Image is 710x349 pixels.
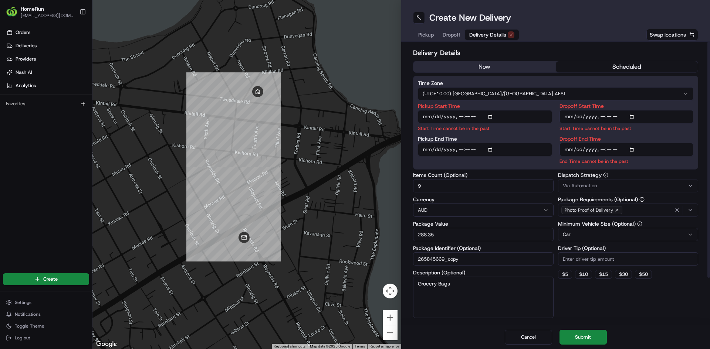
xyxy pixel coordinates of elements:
[559,103,694,109] label: Dropoff Start Time
[646,29,698,41] button: Swap locations
[559,330,607,345] button: Submit
[595,270,612,279] button: $15
[413,246,554,251] label: Package Identifier (Optional)
[418,125,552,132] p: Start Time cannot be in the past
[3,40,92,52] a: Deliveries
[418,31,434,38] span: Pickup
[413,61,556,72] button: now
[94,339,119,349] a: Open this area in Google Maps (opens a new window)
[413,197,554,202] label: Currency
[3,80,92,92] a: Analytics
[418,136,552,141] label: Pickup End Time
[418,103,552,109] label: Pickup Start Time
[383,284,398,298] button: Map camera controls
[3,321,89,331] button: Toggle Theme
[575,270,592,279] button: $10
[3,273,89,285] button: Create
[418,81,693,86] label: Time Zone
[383,325,398,340] button: Zoom out
[21,13,74,18] button: [EMAIL_ADDRESS][DOMAIN_NAME]
[558,179,699,192] button: Via Automation
[563,182,597,189] span: Via Automation
[558,172,699,178] label: Dispatch Strategy
[469,31,506,38] span: Delivery Details
[3,66,92,78] a: Nash AI
[94,339,119,349] img: Google
[15,300,31,305] span: Settings
[559,136,694,141] label: Dropoff End Time
[3,98,89,110] div: Favorites
[3,297,89,308] button: Settings
[413,172,554,178] label: Items Count (Optional)
[615,270,632,279] button: $30
[558,252,699,266] input: Enter driver tip amount
[443,31,460,38] span: Dropoff
[413,277,554,318] textarea: Grocery Bags
[650,31,686,38] span: Swap locations
[505,330,552,345] button: Cancel
[3,3,77,21] button: HomeRunHomeRun[EMAIL_ADDRESS][DOMAIN_NAME]
[558,270,572,279] button: $5
[558,203,699,217] button: Photo Proof of Delivery
[15,335,30,341] span: Log out
[635,270,652,279] button: $50
[639,197,645,202] button: Package Requirements (Optional)
[3,333,89,343] button: Log out
[310,344,350,348] span: Map data ©2025 Google
[43,276,58,283] span: Create
[413,228,554,241] input: Enter package value
[429,12,511,24] h1: Create New Delivery
[413,221,554,226] label: Package Value
[16,69,32,76] span: Nash AI
[16,56,36,62] span: Providers
[3,27,92,38] a: Orders
[15,311,41,317] span: Notifications
[383,310,398,325] button: Zoom in
[15,323,44,329] span: Toggle Theme
[558,197,699,202] label: Package Requirements (Optional)
[3,309,89,319] button: Notifications
[559,125,694,132] p: Start Time cannot be in the past
[3,53,92,65] a: Providers
[603,172,608,178] button: Dispatch Strategy
[355,344,365,348] a: Terms (opens in new tab)
[558,221,699,226] label: Minimum Vehicle Size (Optional)
[556,61,698,72] button: scheduled
[16,42,37,49] span: Deliveries
[413,252,554,266] input: Enter package identifier
[16,82,36,89] span: Analytics
[16,29,30,36] span: Orders
[565,207,613,213] span: Photo Proof of Delivery
[413,270,554,275] label: Description (Optional)
[558,246,699,251] label: Driver Tip (Optional)
[637,221,642,226] button: Minimum Vehicle Size (Optional)
[369,344,399,348] a: Report a map error
[413,48,698,58] h2: Delivery Details
[274,344,305,349] button: Keyboard shortcuts
[559,158,694,165] p: End Time cannot be in the past
[21,5,44,13] button: HomeRun
[6,6,18,18] img: HomeRun
[413,179,554,192] input: Enter number of items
